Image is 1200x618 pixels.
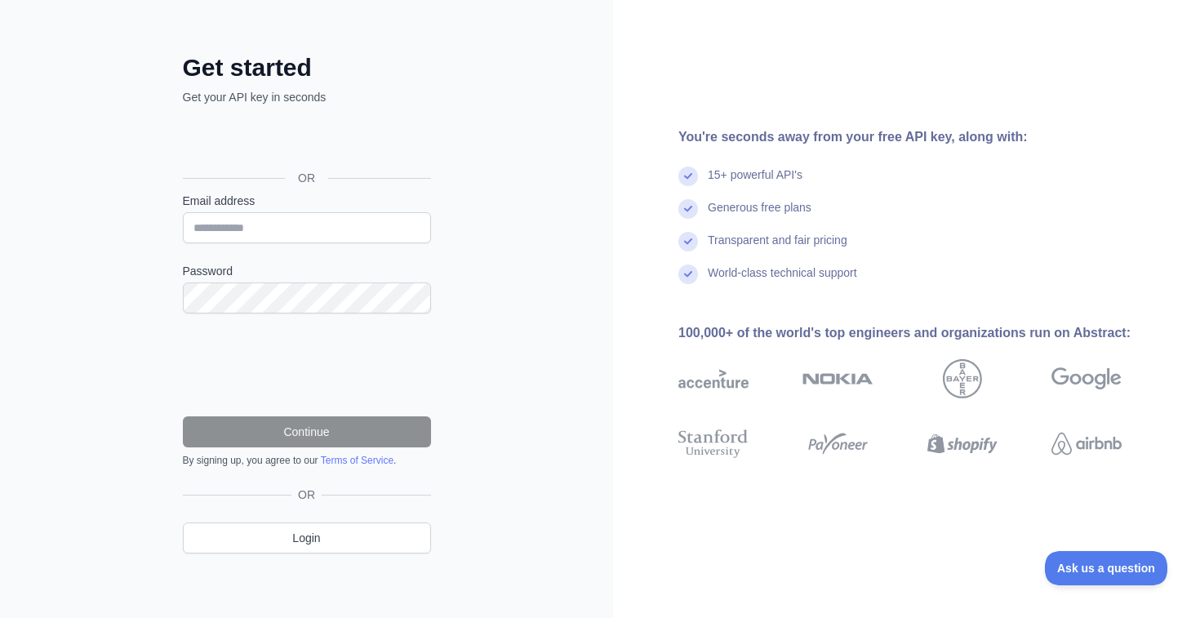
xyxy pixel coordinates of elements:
a: Terms of Service [321,455,393,466]
p: Get your API key in seconds [183,89,431,105]
h2: Get started [183,53,431,82]
div: Transparent and fair pricing [708,232,847,265]
img: payoneer [802,426,873,461]
img: check mark [678,167,698,186]
span: OR [285,170,328,186]
div: World-class technical support [708,265,857,297]
div: Sign in with Google. Opens in new tab [183,123,428,159]
div: By signing up, you agree to our . [183,454,431,467]
img: nokia [802,359,873,398]
span: OR [291,487,322,503]
img: check mark [678,265,698,284]
div: You're seconds away from your free API key, along with: [678,127,1174,147]
img: check mark [678,199,698,219]
img: shopify [927,426,998,461]
div: 15+ powerful API's [708,167,802,199]
img: accenture [678,359,749,398]
img: airbnb [1051,426,1122,461]
label: Email address [183,193,431,209]
iframe: reCAPTCHA [183,333,431,397]
a: Login [183,522,431,554]
div: Generous free plans [708,199,811,232]
img: stanford university [678,426,749,461]
label: Password [183,263,431,279]
img: bayer [943,359,982,398]
div: 100,000+ of the world's top engineers and organizations run on Abstract: [678,323,1174,343]
img: check mark [678,232,698,251]
button: Continue [183,416,431,447]
iframe: Sign in with Google Button [175,123,436,159]
img: google [1051,359,1122,398]
iframe: Toggle Customer Support [1045,551,1167,585]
